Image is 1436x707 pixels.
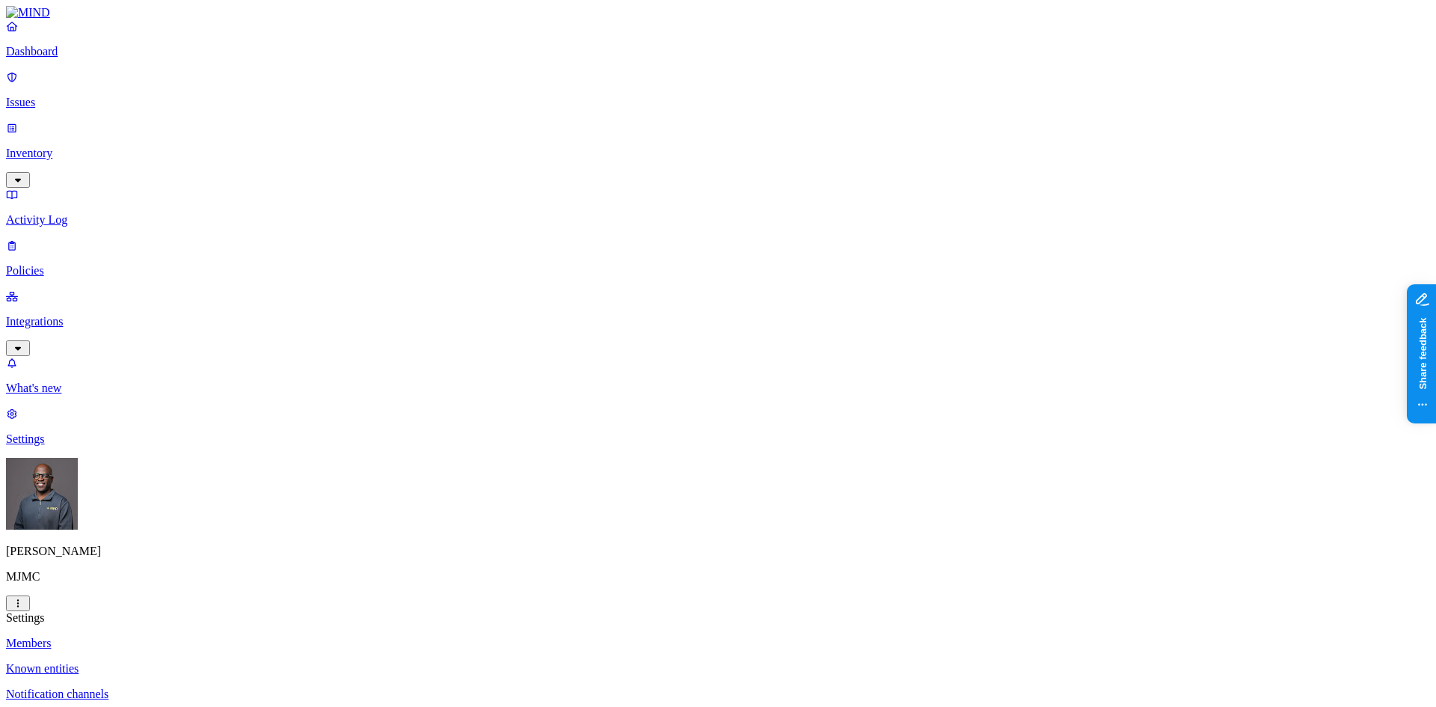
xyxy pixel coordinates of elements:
[6,96,1430,109] p: Issues
[6,688,1430,701] a: Notification channels
[6,570,1430,584] p: MJMC
[6,315,1430,328] p: Integrations
[6,637,1430,650] a: Members
[6,356,1430,395] a: What's new
[6,213,1430,227] p: Activity Log
[6,70,1430,109] a: Issues
[6,147,1430,160] p: Inventory
[6,432,1430,446] p: Settings
[6,45,1430,58] p: Dashboard
[6,264,1430,278] p: Policies
[6,458,78,530] img: Gregory Thomas
[6,662,1430,676] a: Known entities
[6,382,1430,395] p: What's new
[6,6,50,19] img: MIND
[6,290,1430,354] a: Integrations
[6,188,1430,227] a: Activity Log
[6,545,1430,558] p: [PERSON_NAME]
[6,121,1430,186] a: Inventory
[6,19,1430,58] a: Dashboard
[6,6,1430,19] a: MIND
[6,239,1430,278] a: Policies
[6,407,1430,446] a: Settings
[6,611,1430,625] div: Settings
